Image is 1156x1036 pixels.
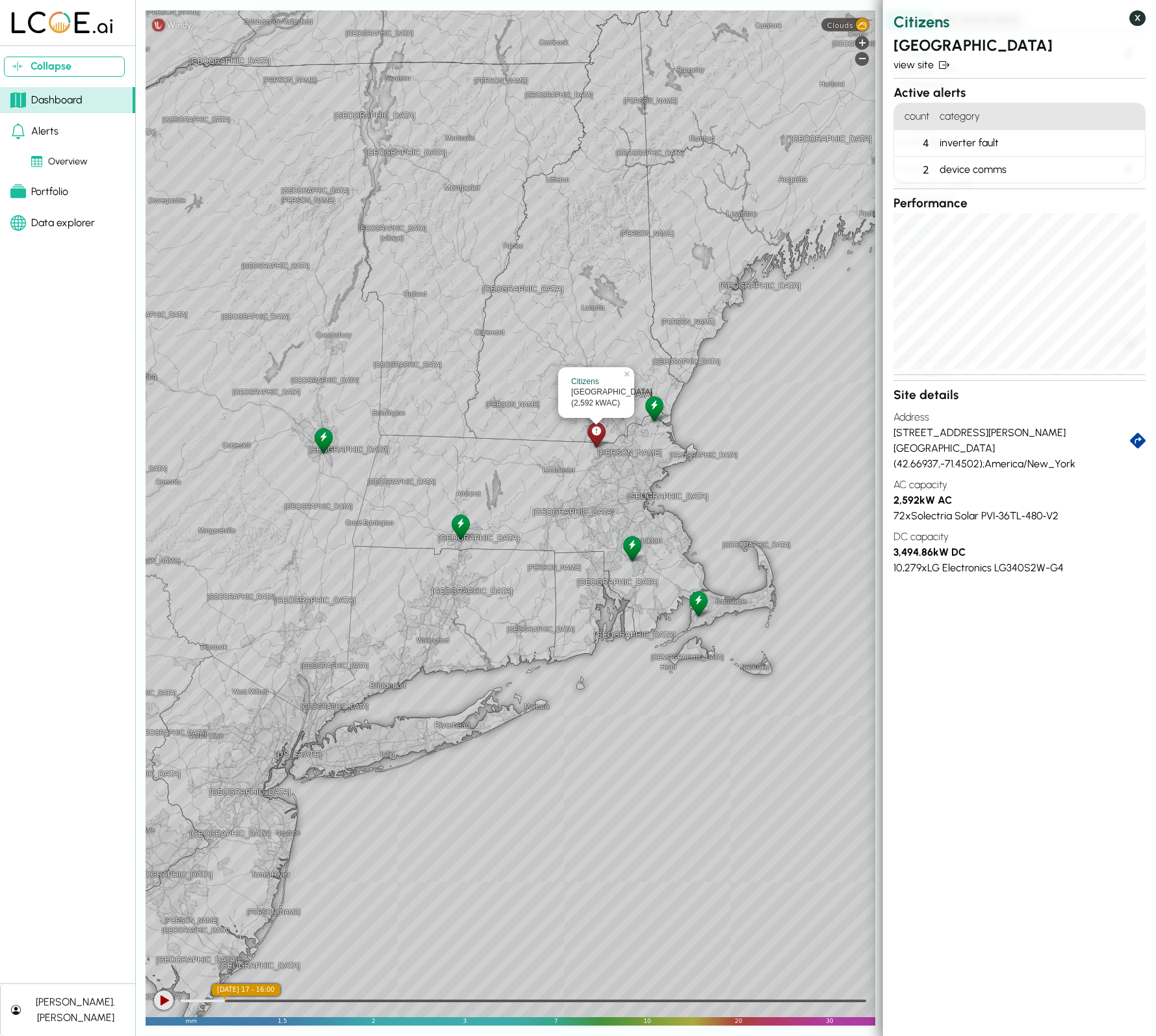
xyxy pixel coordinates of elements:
[893,34,1146,57] h2: [GEOGRAPHIC_DATA]
[10,123,58,139] div: Alerts
[893,404,1146,425] h4: Address
[571,398,621,409] div: (2,592 kWAC)
[31,155,88,169] div: Overview
[855,36,869,49] div: Zoom in
[643,394,665,423] div: Amesbury
[1129,10,1146,26] button: X
[1130,433,1146,448] a: directions
[934,103,1145,130] h4: category
[10,184,68,200] div: Portfolio
[893,57,1146,73] a: view site
[687,589,710,618] div: Falmouth Landfill
[894,157,934,183] div: 2
[4,57,125,77] button: Collapse
[893,546,966,558] strong: 3,494.86 kW DC
[893,386,1146,405] h3: Site details
[894,130,934,157] div: 4
[212,984,280,996] div: [DATE] 17 - 16:00
[621,534,643,563] div: Norton
[894,103,934,130] h4: count
[585,420,608,449] div: Tyngsborough
[10,215,95,231] div: Data explorer
[827,21,853,29] span: Clouds
[893,10,1146,34] h2: Citizens
[893,472,1146,493] h4: AC capacity
[855,52,869,66] div: Zoom out
[893,494,952,506] strong: 2,592 kW AC
[893,84,1146,103] h3: Active alerts
[26,994,125,1026] div: [PERSON_NAME].[PERSON_NAME]
[10,92,83,108] div: Dashboard
[449,512,472,541] div: Agawam Ave
[893,560,1146,576] div: 10,279 x LG Electronics LG340S2W-G4
[893,194,1146,213] h3: Performance
[893,524,1146,545] h4: DC capacity
[623,367,634,376] a: ×
[934,157,1145,183] div: device comms
[893,508,1146,524] div: 72 x Solectria Solar PVI‑36TL‑480‑V2
[571,376,621,387] div: Citizens
[893,425,1130,456] div: [STREET_ADDRESS][PERSON_NAME] [GEOGRAPHIC_DATA]
[212,984,280,996] div: local time
[934,130,1145,157] div: inverter fault
[312,426,335,455] div: Global Albany
[893,456,1146,472] div: ( 42.66937 , -71.4502 ); America/New_York
[571,387,621,398] div: [GEOGRAPHIC_DATA]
